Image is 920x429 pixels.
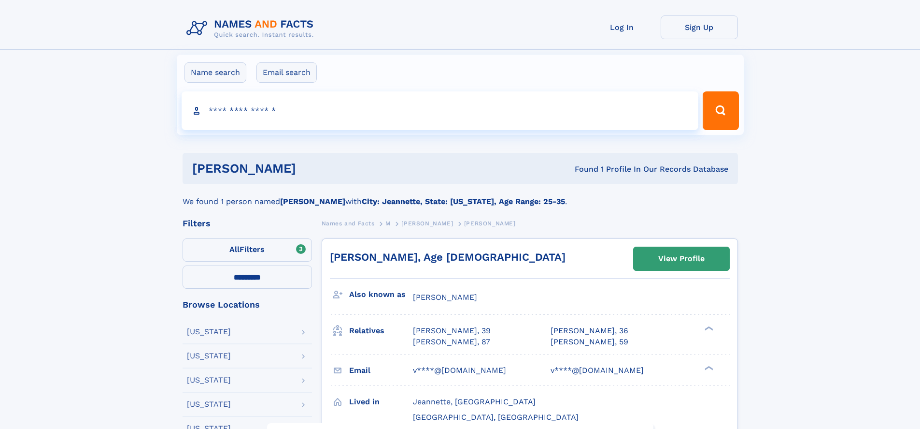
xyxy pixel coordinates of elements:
a: Names and Facts [322,217,375,229]
label: Filters [183,238,312,262]
label: Name search [184,62,246,83]
a: Sign Up [661,15,738,39]
div: ❯ [702,325,714,332]
span: Jeannette, [GEOGRAPHIC_DATA] [413,397,536,406]
a: [PERSON_NAME], 39 [413,325,491,336]
div: Found 1 Profile In Our Records Database [435,164,728,175]
a: View Profile [634,247,729,270]
a: M [385,217,391,229]
span: [PERSON_NAME] [464,220,516,227]
div: [US_STATE] [187,400,231,408]
div: Browse Locations [183,300,312,309]
a: [PERSON_NAME], Age [DEMOGRAPHIC_DATA] [330,251,566,263]
a: [PERSON_NAME], 36 [551,325,628,336]
div: View Profile [658,248,705,270]
img: Logo Names and Facts [183,15,322,42]
h3: Also known as [349,286,413,303]
span: [PERSON_NAME] [413,293,477,302]
button: Search Button [703,91,738,130]
div: We found 1 person named with . [183,184,738,207]
a: Log In [583,15,661,39]
div: ❯ [702,365,714,371]
span: All [229,245,240,254]
b: City: Jeannette, State: [US_STATE], Age Range: 25-35 [362,197,565,206]
span: [GEOGRAPHIC_DATA], [GEOGRAPHIC_DATA] [413,413,579,422]
h3: Lived in [349,394,413,410]
h3: Email [349,362,413,379]
a: [PERSON_NAME], 87 [413,337,490,347]
div: [US_STATE] [187,328,231,336]
div: [US_STATE] [187,352,231,360]
h3: Relatives [349,323,413,339]
span: M [385,220,391,227]
a: [PERSON_NAME] [401,217,453,229]
div: [US_STATE] [187,376,231,384]
label: Email search [256,62,317,83]
span: [PERSON_NAME] [401,220,453,227]
input: search input [182,91,699,130]
a: [PERSON_NAME], 59 [551,337,628,347]
div: Filters [183,219,312,228]
b: [PERSON_NAME] [280,197,345,206]
h1: [PERSON_NAME] [192,163,436,175]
